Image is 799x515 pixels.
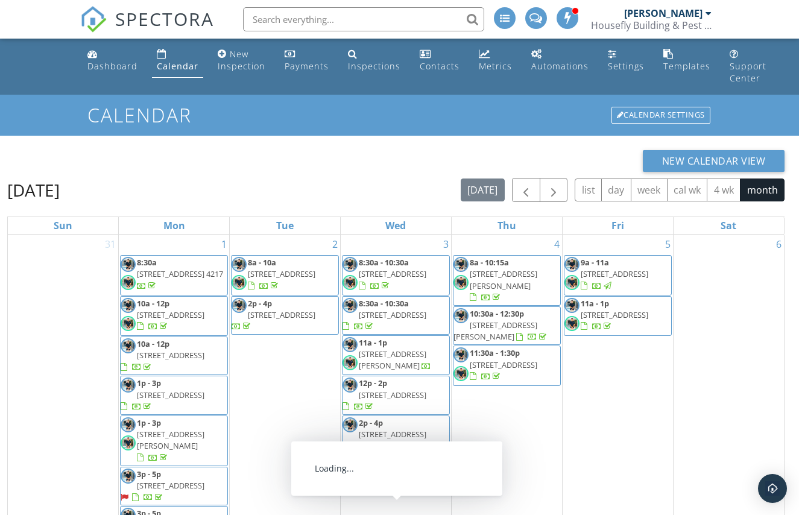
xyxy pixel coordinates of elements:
[479,60,512,72] div: Metrics
[232,257,247,272] img: dsc09642.jpg
[453,366,469,381] img: dsc09643.jpg
[121,275,136,290] img: dsc09643.jpg
[564,257,580,272] img: dsc09642.jpg
[453,257,469,272] img: dsc09642.jpg
[137,268,223,279] span: [STREET_ADDRESS] 4217
[342,255,450,295] a: 8:30a - 10:30a [STREET_ADDRESS]
[343,337,358,352] img: dsc09642.jpg
[707,179,741,202] button: 4 wk
[343,298,426,332] a: 8:30a - 10:30a [STREET_ADDRESS]
[581,257,609,268] span: 9a - 11a
[512,178,540,203] button: Previous month
[758,474,787,503] div: Open Intercom Messenger
[231,255,339,295] a: 8a - 10a [STREET_ADDRESS]
[137,309,204,320] span: [STREET_ADDRESS]
[608,60,644,72] div: Settings
[552,235,562,254] a: Go to September 4, 2025
[342,296,450,335] a: 8:30a - 10:30a [STREET_ADDRESS]
[470,257,509,268] span: 8a - 10:15a
[121,298,136,313] img: dsc09642.jpg
[359,378,387,388] span: 12p - 2p
[453,306,561,346] a: 10:30a - 12:30p [STREET_ADDRESS][PERSON_NAME]
[248,268,315,279] span: [STREET_ADDRESS]
[137,298,169,309] span: 10a - 12p
[121,417,136,432] img: dsc09642.jpg
[564,316,580,331] img: dsc09643.jpg
[137,257,223,291] a: 8:30a [STREET_ADDRESS] 4217
[152,43,203,78] a: Calendar
[348,60,400,72] div: Inspections
[441,235,451,254] a: Go to September 3, 2025
[474,43,517,78] a: Metrics
[115,6,214,31] span: SPECTORA
[359,257,409,268] span: 8:30a - 10:30a
[581,298,648,332] a: 11a - 1p [STREET_ADDRESS]
[343,417,426,451] a: 2p - 4p [STREET_ADDRESS][PERSON_NAME]
[420,60,460,72] div: Contacts
[87,60,137,72] div: Dashboard
[137,417,204,463] a: 1p - 3p [STREET_ADDRESS][PERSON_NAME]
[601,179,631,202] button: day
[137,429,204,451] span: [STREET_ADDRESS][PERSON_NAME]
[359,349,426,371] span: [STREET_ADDRESS][PERSON_NAME]
[248,309,315,320] span: [STREET_ADDRESS]
[564,298,580,313] img: dsc09642.jpg
[453,320,537,342] span: [STREET_ADDRESS][PERSON_NAME]
[137,350,204,361] span: [STREET_ADDRESS]
[120,467,228,506] a: 3p - 5p [STREET_ADDRESS]
[343,298,358,313] img: dsc09642.jpg
[121,378,136,393] img: dsc09642.jpg
[774,235,784,254] a: Go to September 6, 2025
[359,337,431,371] a: 11a - 1p [STREET_ADDRESS][PERSON_NAME]
[495,217,519,234] a: Thursday
[330,235,340,254] a: Go to September 2, 2025
[137,338,169,349] span: 10a - 12p
[343,257,358,272] img: dsc09642.jpg
[342,415,450,455] a: 2p - 4p [STREET_ADDRESS][PERSON_NAME]
[83,43,142,78] a: Dashboard
[213,43,270,78] a: New Inspection
[581,268,648,279] span: [STREET_ADDRESS]
[564,255,672,295] a: 9a - 11a [STREET_ADDRESS]
[137,417,161,428] span: 1p - 3p
[667,179,708,202] button: cal wk
[611,107,710,124] div: Calendar Settings
[359,268,426,279] span: [STREET_ADDRESS]
[453,346,561,385] a: 11:30a - 1:30p [STREET_ADDRESS]
[274,217,296,234] a: Tuesday
[232,275,247,290] img: dsc09643.jpg
[359,298,409,309] span: 8:30a - 10:30a
[137,298,204,332] a: 10a - 12p [STREET_ADDRESS]
[103,235,118,254] a: Go to August 31, 2025
[343,43,405,78] a: Inspections
[285,60,329,72] div: Payments
[470,347,537,381] a: 11:30a - 1:30p [STREET_ADDRESS]
[470,347,520,358] span: 11:30a - 1:30p
[470,257,537,303] a: 8a - 10:15a [STREET_ADDRESS][PERSON_NAME]
[51,217,75,234] a: Sunday
[343,417,358,432] img: dsc09642.jpg
[718,217,739,234] a: Saturday
[121,469,136,484] img: dsc09642.jpg
[663,60,710,72] div: Templates
[564,296,672,336] a: 11a - 1p [STREET_ADDRESS]
[121,338,204,372] a: 10a - 12p [STREET_ADDRESS]
[121,316,136,331] img: dsc09643.jpg
[581,309,648,320] span: [STREET_ADDRESS]
[121,469,204,502] a: 3p - 5p [STREET_ADDRESS]
[232,298,315,332] a: 2p - 4p [STREET_ADDRESS]
[248,298,272,309] span: 2p - 4p
[232,298,247,313] img: dsc09642.jpg
[137,480,204,491] span: [STREET_ADDRESS]
[359,257,426,291] a: 8:30a - 10:30a [STREET_ADDRESS]
[87,104,711,125] h1: Calendar
[231,296,339,335] a: 2p - 4p [STREET_ADDRESS]
[359,337,387,348] span: 11a - 1p
[624,7,703,19] div: [PERSON_NAME]
[581,298,609,309] span: 11a - 1p
[121,435,136,450] img: dsc09643.jpg
[564,275,580,290] img: dsc09643.jpg
[453,308,469,323] img: dsc09642.jpg
[453,255,561,306] a: 8a - 10:15a [STREET_ADDRESS][PERSON_NAME]
[343,429,426,451] span: [STREET_ADDRESS][PERSON_NAME]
